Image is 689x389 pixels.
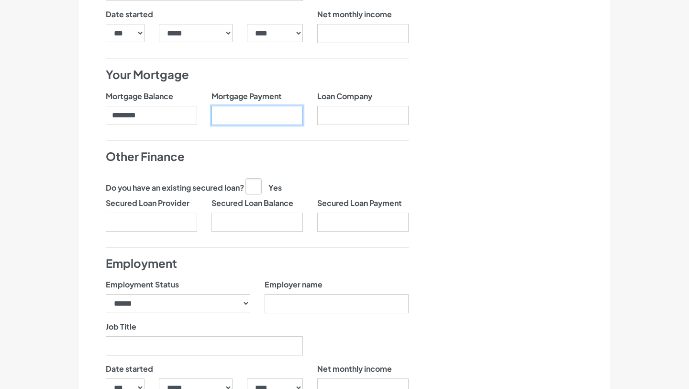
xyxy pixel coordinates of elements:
label: Secured Loan Payment [317,197,402,209]
h4: Other Finance [106,149,409,165]
h4: Employment [106,255,409,272]
label: Date started [106,363,153,375]
label: Net monthly income [317,9,392,20]
label: Employment Status [106,279,179,290]
label: Mortgage Payment [211,91,282,102]
label: Mortgage Balance [106,91,173,102]
h4: Your Mortgage [106,67,409,83]
label: Secured Loan Balance [211,197,293,209]
label: Loan Company [317,91,372,102]
label: Yes [245,178,282,194]
label: Net monthly income [317,363,392,375]
label: Date started [106,9,153,20]
label: Employer name [265,279,322,290]
label: Secured Loan Provider [106,197,189,209]
label: Do you have an existing secured loan? [106,182,244,194]
label: Job Title [106,321,136,332]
